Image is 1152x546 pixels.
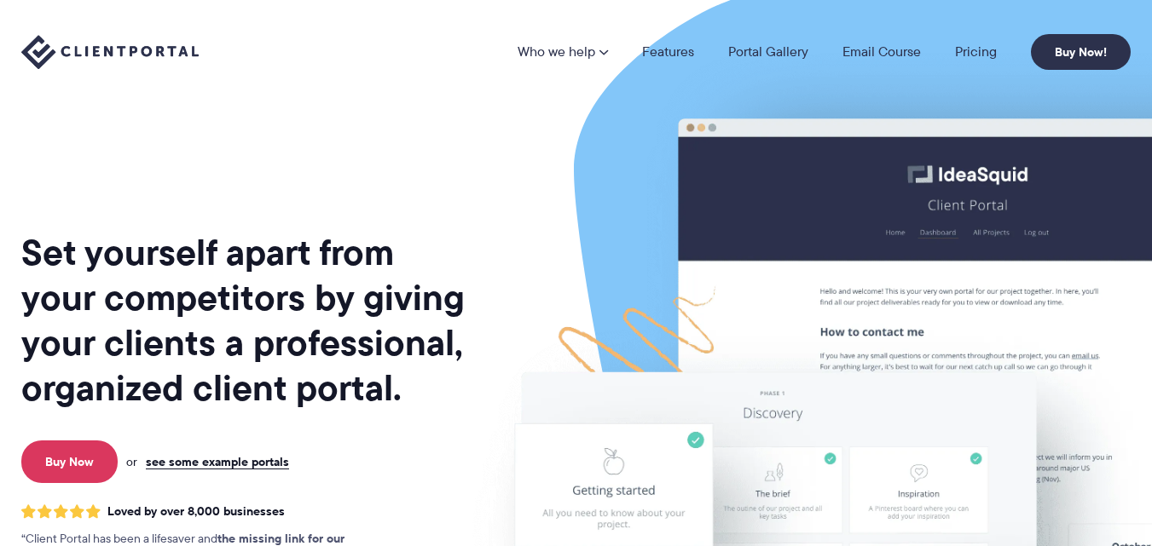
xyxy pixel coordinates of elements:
a: Who we help [518,45,608,59]
a: Pricing [955,45,997,59]
h1: Set yourself apart from your competitors by giving your clients a professional, organized client ... [21,230,465,411]
a: Buy Now [21,440,118,483]
span: or [126,454,137,469]
span: Loved by over 8,000 businesses [107,504,285,519]
a: Email Course [842,45,921,59]
a: Features [642,45,694,59]
a: see some example portals [146,454,289,469]
a: Portal Gallery [728,45,808,59]
a: Buy Now! [1031,34,1131,70]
